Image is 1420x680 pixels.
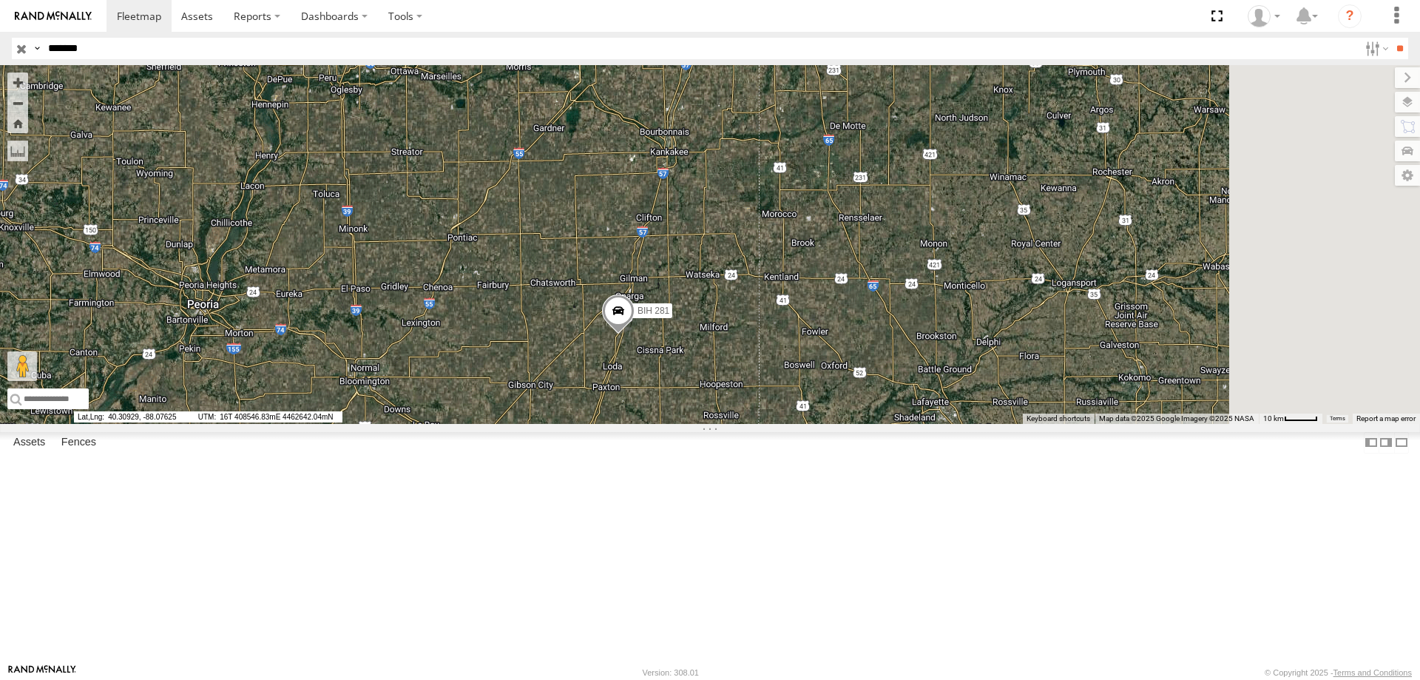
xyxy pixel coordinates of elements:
[1356,414,1416,423] a: Report a map error
[643,668,699,677] div: Version: 308.01
[1379,432,1393,454] label: Dock Summary Table to the Right
[195,411,342,423] span: 16T 408546.83mE 4462642.04mN
[1099,414,1254,423] span: Map data ©2025 Google Imagery ©2025 NASA
[1333,668,1412,677] a: Terms and Conditions
[7,113,28,133] button: Zoom Home
[1395,165,1420,186] label: Map Settings
[74,411,192,423] span: 40.30929, -88.07625
[31,38,43,59] label: Search Query
[1259,414,1322,424] button: Map Scale: 10 km per 42 pixels
[54,432,104,453] label: Fences
[7,141,28,161] label: Measure
[1330,416,1345,422] a: Terms (opens in new tab)
[7,92,28,113] button: Zoom out
[1265,668,1412,677] div: © Copyright 2025 -
[1364,432,1379,454] label: Dock Summary Table to the Left
[8,665,76,680] a: Visit our Website
[7,351,37,381] button: Drag Pegman onto the map to open Street View
[1394,432,1409,454] label: Hide Summary Table
[15,11,92,21] img: rand-logo.svg
[638,305,669,315] span: BIH 281
[1242,5,1285,27] div: Nele .
[6,432,53,453] label: Assets
[1359,38,1391,59] label: Search Filter Options
[1027,414,1090,424] button: Keyboard shortcuts
[7,73,28,92] button: Zoom in
[1263,414,1284,423] span: 10 km
[1338,4,1362,28] i: ?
